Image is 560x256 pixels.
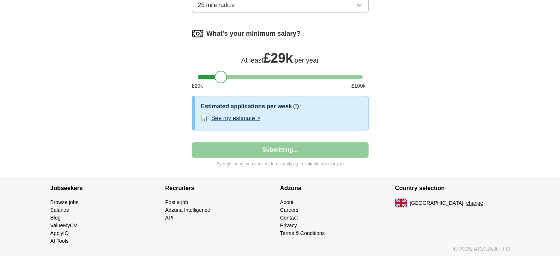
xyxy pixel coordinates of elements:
[50,238,69,244] a: AI Tools
[192,28,204,39] img: salary.png
[201,102,292,111] h3: Estimated applications per week
[165,199,188,205] a: Post a job
[395,199,407,207] img: UK flag
[466,199,483,207] button: change
[280,215,298,221] a: Contact
[280,222,297,228] a: Privacy
[241,57,263,64] span: At least
[280,230,325,236] a: Terms & Conditions
[410,199,464,207] span: [GEOGRAPHIC_DATA]
[300,102,302,111] h3: :
[50,215,61,221] a: Blog
[263,50,293,66] span: £ 29k
[198,1,235,10] span: 25 mile radius
[165,215,174,221] a: API
[50,230,69,236] a: ApplyIQ
[50,199,78,205] a: Browse jobs
[201,114,208,123] span: 📊
[165,207,210,213] a: Adzuna Intelligence
[395,178,510,199] h4: Country selection
[207,29,300,39] label: What's your minimum salary?
[280,207,299,213] a: Careers
[211,114,260,123] button: See my estimate >
[50,222,77,228] a: ValueMyCV
[280,199,294,205] a: About
[295,57,319,64] span: per year
[192,82,203,90] span: £ 20 k
[50,207,69,213] a: Salaries
[192,161,369,167] p: By registering, you consent to us applying to suitable jobs for you
[192,142,369,158] button: Submitting...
